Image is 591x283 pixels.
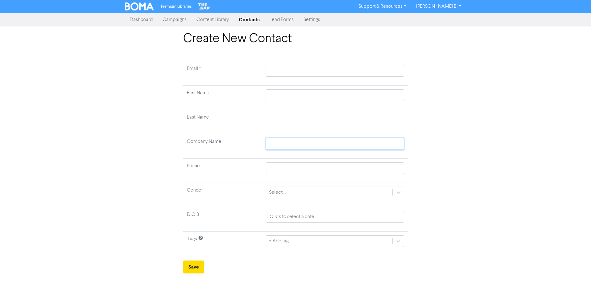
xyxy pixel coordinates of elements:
[183,31,408,46] h1: Create New Contact
[183,110,262,134] td: Last Name
[183,86,262,110] td: First Name
[234,14,264,26] a: Contacts
[158,14,191,26] a: Campaigns
[191,14,234,26] a: Content Library
[269,189,286,196] div: Select ...
[125,2,154,10] img: BOMA Logo
[161,5,192,9] span: Premium Libraries:
[197,2,211,10] img: The Gap
[183,61,262,86] td: Required
[354,2,411,11] a: Support & Resources
[269,237,291,245] div: + Add tag...
[183,134,262,159] td: Company Name
[183,207,262,232] td: D.O.B
[183,261,204,273] button: Save
[266,211,404,223] input: Click to select a date
[560,253,591,283] iframe: Chat Widget
[183,232,262,256] td: Tags
[183,183,262,207] td: Gender
[125,14,158,26] a: Dashboard
[299,14,325,26] a: Settings
[411,2,466,11] a: [PERSON_NAME] Bi
[183,159,262,183] td: Phone
[264,14,299,26] a: Lead Forms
